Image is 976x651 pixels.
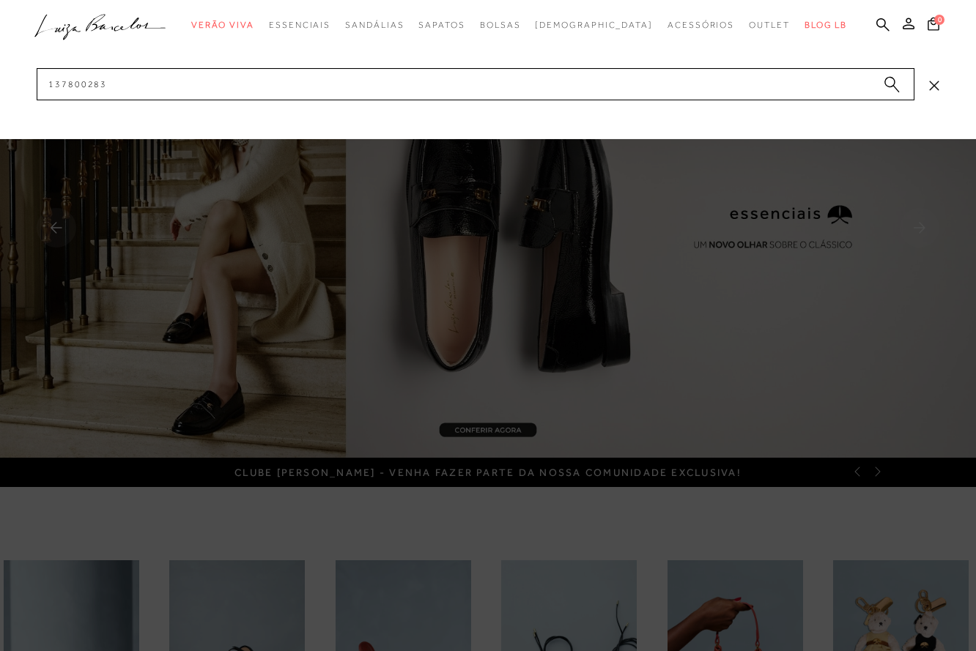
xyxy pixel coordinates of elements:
a: noSubCategoriesText [535,12,653,39]
a: categoryNavScreenReaderText [668,12,734,39]
span: Bolsas [480,20,521,30]
a: categoryNavScreenReaderText [191,12,254,39]
span: Outlet [749,20,790,30]
span: Sapatos [418,20,465,30]
span: 0 [934,15,944,25]
span: Essenciais [269,20,330,30]
a: categoryNavScreenReaderText [749,12,790,39]
span: BLOG LB [805,20,847,30]
button: 0 [923,16,944,36]
span: Sandálias [345,20,404,30]
a: BLOG LB [805,12,847,39]
a: categoryNavScreenReaderText [480,12,521,39]
a: categoryNavScreenReaderText [269,12,330,39]
span: Verão Viva [191,20,254,30]
a: categoryNavScreenReaderText [418,12,465,39]
span: [DEMOGRAPHIC_DATA] [535,20,653,30]
input: Buscar. [37,68,914,100]
a: categoryNavScreenReaderText [345,12,404,39]
span: Acessórios [668,20,734,30]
